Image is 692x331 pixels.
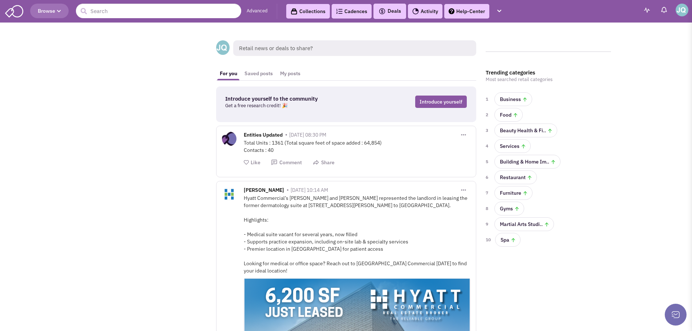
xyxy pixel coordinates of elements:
[444,4,489,19] a: Help-Center
[289,132,326,138] span: [DATE] 08:30 PM
[379,7,386,16] img: icon-deals.svg
[244,194,470,274] div: Hyatt Commercial’s [PERSON_NAME] and [PERSON_NAME] represented the landlord in leasing the former...
[486,76,611,83] p: Most searched retail categories
[233,40,476,56] span: Retail news or deals to share?
[486,69,611,76] h3: Trending categories
[244,187,284,195] span: [PERSON_NAME]
[336,9,343,14] img: Cadences_logo.png
[494,139,531,153] a: Services
[247,8,268,15] a: Advanced
[449,8,454,14] img: help.png
[244,132,283,140] span: Entities Updated
[216,67,241,80] a: For you
[486,111,490,118] span: 2
[244,159,260,166] button: Like
[486,174,490,181] span: 6
[415,96,467,108] a: Introduce yourself
[291,8,298,15] img: icon-collection-lavender-black.svg
[76,4,241,18] input: Search
[494,92,532,106] a: Business
[291,187,328,193] span: [DATE] 10:14 AM
[412,8,419,15] img: Activity.png
[241,67,276,80] a: Saved posts
[30,4,69,18] button: Browse
[486,221,490,228] span: 9
[5,4,23,17] img: SmartAdmin
[486,205,490,212] span: 8
[286,4,330,19] a: Collections
[494,108,523,122] a: Food
[486,236,491,243] span: 10
[676,4,688,16] img: Joe Quinn
[486,142,490,150] span: 4
[494,170,537,184] a: Restaurant
[494,186,533,200] a: Furniture
[276,67,304,80] a: My posts
[271,159,302,166] button: Comment
[494,124,557,137] a: Beauty Health & Fi..
[332,4,372,19] a: Cadences
[225,96,363,102] h3: Introduce yourself to the community
[376,7,403,16] button: Deals
[494,155,561,169] a: Building & Home Im..
[486,189,490,197] span: 7
[225,102,363,109] p: Get a free research credit! 🎉
[494,217,554,231] a: Martial Arts Studi..
[244,139,470,154] div: Total Units : 1361 (Total square feet of space added : 64,854) Contacts : 40
[486,127,490,134] span: 3
[38,8,61,14] span: Browse
[379,8,401,14] span: Deals
[486,96,490,103] span: 1
[494,202,524,215] a: Gyms
[495,233,521,247] a: Spa
[313,159,335,166] button: Share
[408,4,442,19] a: Activity
[486,158,490,165] span: 5
[251,159,260,166] span: Like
